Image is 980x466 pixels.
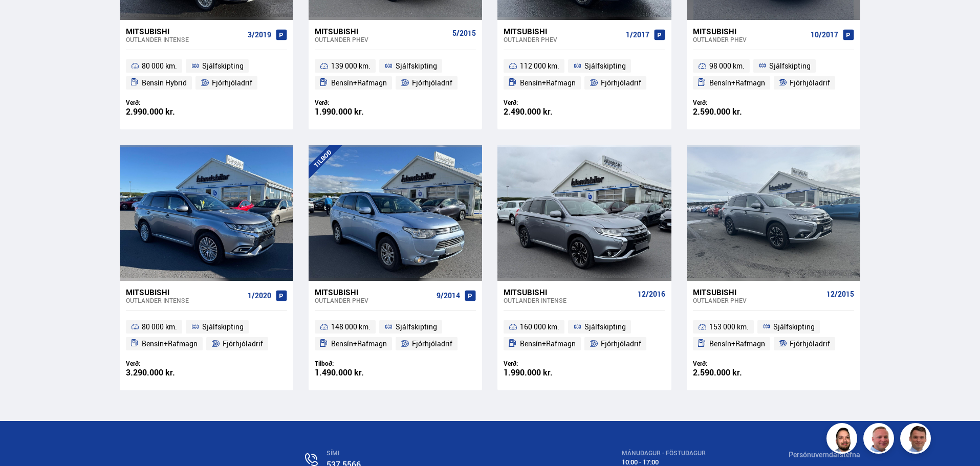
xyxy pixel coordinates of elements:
[687,20,860,129] a: Mitsubishi Outlander PHEV 10/2017 98 000 km. Sjálfskipting Bensín+Rafmagn Fjórhjóladrif Verð: 2.5...
[309,281,482,390] a: Mitsubishi Outlander PHEV 9/2014 148 000 km. Sjálfskipting Bensín+Rafmagn Fjórhjóladrif Tilboð: 1...
[504,360,584,367] div: Verð:
[120,281,293,390] a: Mitsubishi Outlander INTENSE 1/2020 80 000 km. Sjálfskipting Bensín+Rafmagn Fjórhjóladrif Verð: 3...
[126,99,207,106] div: Verð:
[504,297,633,304] div: Outlander INTENSE
[331,321,371,333] span: 148 000 km.
[709,60,745,72] span: 98 000 km.
[638,290,665,298] span: 12/2016
[504,36,621,43] div: Outlander PHEV
[504,27,621,36] div: Mitsubishi
[693,360,774,367] div: Verð:
[142,338,198,350] span: Bensín+Rafmagn
[326,450,538,457] div: SÍMI
[693,27,807,36] div: Mitsubishi
[305,453,318,466] img: n0V2lOsqF3l1V2iz.svg
[396,60,437,72] span: Sjálfskipting
[504,368,584,377] div: 1.990.000 kr.
[520,321,559,333] span: 160 000 km.
[315,368,396,377] div: 1.490.000 kr.
[687,281,860,390] a: Mitsubishi Outlander PHEV 12/2015 153 000 km. Sjálfskipting Bensín+Rafmagn Fjórhjóladrif Verð: 2....
[331,77,387,89] span: Bensín+Rafmagn
[693,297,822,304] div: Outlander PHEV
[693,36,807,43] div: Outlander PHEV
[601,338,641,350] span: Fjórhjóladrif
[315,99,396,106] div: Verð:
[8,4,39,35] button: Opna LiveChat spjallviðmót
[790,77,830,89] span: Fjórhjóladrif
[902,425,932,455] img: FbJEzSuNWCJXmdc-.webp
[248,31,271,39] span: 3/2019
[202,321,244,333] span: Sjálfskipting
[709,321,749,333] span: 153 000 km.
[126,107,207,116] div: 2.990.000 kr.
[126,368,207,377] div: 3.290.000 kr.
[452,29,476,37] span: 5/2015
[202,60,244,72] span: Sjálfskipting
[309,20,482,129] a: Mitsubishi Outlander PHEV 5/2015 139 000 km. Sjálfskipting Bensín+Rafmagn Fjórhjóladrif Verð: 1.9...
[126,297,244,304] div: Outlander INTENSE
[248,292,271,300] span: 1/2020
[331,338,387,350] span: Bensín+Rafmagn
[504,287,633,297] div: Mitsubishi
[826,290,854,298] span: 12/2015
[126,287,244,297] div: Mitsubishi
[396,321,437,333] span: Sjálfskipting
[142,321,177,333] span: 80 000 km.
[315,360,396,367] div: Tilboð:
[601,77,641,89] span: Fjórhjóladrif
[693,99,774,106] div: Verð:
[769,60,811,72] span: Sjálfskipting
[315,287,432,297] div: Mitsubishi
[789,450,860,459] a: Persónuverndarstefna
[865,425,896,455] img: siFngHWaQ9KaOqBr.png
[126,27,244,36] div: Mitsubishi
[412,338,452,350] span: Fjórhjóladrif
[315,107,396,116] div: 1.990.000 kr.
[120,20,293,129] a: Mitsubishi Outlander INTENSE 3/2019 80 000 km. Sjálfskipting Bensín Hybrid Fjórhjóladrif Verð: 2....
[693,107,774,116] div: 2.590.000 kr.
[584,321,626,333] span: Sjálfskipting
[126,360,207,367] div: Verð:
[693,287,822,297] div: Mitsubishi
[622,458,706,466] div: 10:00 - 17:00
[626,31,649,39] span: 1/2017
[497,281,671,390] a: Mitsubishi Outlander INTENSE 12/2016 160 000 km. Sjálfskipting Bensín+Rafmagn Fjórhjóladrif Verð:...
[504,99,584,106] div: Verð:
[223,338,263,350] span: Fjórhjóladrif
[693,368,774,377] div: 2.590.000 kr.
[331,60,371,72] span: 139 000 km.
[437,292,460,300] span: 9/2014
[790,338,830,350] span: Fjórhjóladrif
[520,338,576,350] span: Bensín+Rafmagn
[709,77,765,89] span: Bensín+Rafmagn
[773,321,815,333] span: Sjálfskipting
[212,77,252,89] span: Fjórhjóladrif
[622,450,706,457] div: MÁNUDAGUR - FÖSTUDAGUR
[315,36,448,43] div: Outlander PHEV
[520,60,559,72] span: 112 000 km.
[828,425,859,455] img: nhp88E3Fdnt1Opn2.png
[126,36,244,43] div: Outlander INTENSE
[811,31,838,39] span: 10/2017
[504,107,584,116] div: 2.490.000 kr.
[142,77,187,89] span: Bensín Hybrid
[315,297,432,304] div: Outlander PHEV
[497,20,671,129] a: Mitsubishi Outlander PHEV 1/2017 112 000 km. Sjálfskipting Bensín+Rafmagn Fjórhjóladrif Verð: 2.4...
[584,60,626,72] span: Sjálfskipting
[412,77,452,89] span: Fjórhjóladrif
[709,338,765,350] span: Bensín+Rafmagn
[520,77,576,89] span: Bensín+Rafmagn
[142,60,177,72] span: 80 000 km.
[315,27,448,36] div: Mitsubishi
